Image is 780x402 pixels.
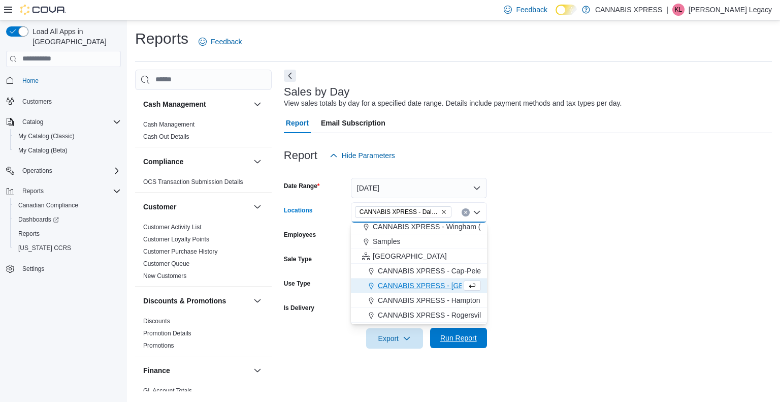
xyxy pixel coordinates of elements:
span: Export [372,328,417,349]
h1: Reports [135,28,188,49]
span: Home [18,74,121,87]
span: Email Subscription [321,113,385,133]
button: Finance [251,364,264,377]
button: [US_STATE] CCRS [10,241,125,255]
span: Operations [22,167,52,175]
span: Discounts [143,317,170,325]
div: Customer [135,221,272,286]
button: CANNABIS XPRESS - Rogersville - (Rue Principale) [351,308,487,323]
a: OCS Transaction Submission Details [143,178,243,185]
label: Use Type [284,280,310,288]
button: [GEOGRAPHIC_DATA] [351,249,487,264]
a: Customer Loyalty Points [143,236,209,243]
span: Promotion Details [143,329,191,337]
button: Compliance [143,157,249,167]
button: CANNABIS XPRESS - Cap-Pele ([GEOGRAPHIC_DATA]) [351,264,487,279]
span: Customer Activity List [143,223,202,231]
button: [DATE] [351,178,487,198]
span: Catalog [22,118,43,126]
span: Feedback [516,5,547,15]
div: View sales totals by day for a specified date range. Details include payment methods and tax type... [284,98,622,109]
button: Settings [2,261,125,276]
input: Dark Mode [556,5,577,15]
nav: Complex example [6,69,121,303]
label: Sale Type [284,255,312,263]
span: Report [286,113,309,133]
span: Customers [22,98,52,106]
span: Hide Parameters [342,150,395,161]
span: Settings [18,262,121,275]
a: Reports [14,228,44,240]
a: Customer Queue [143,260,189,267]
span: Customer Purchase History [143,248,218,256]
span: CANNABIS XPRESS - [GEOGRAPHIC_DATA]-[GEOGRAPHIC_DATA] ([GEOGRAPHIC_DATA]) [378,281,682,291]
span: Reports [22,187,44,195]
button: Hide Parameters [326,145,399,166]
span: Washington CCRS [14,242,121,254]
button: Discounts & Promotions [143,296,249,306]
button: Cash Management [251,98,264,110]
span: Samples [373,236,400,246]
a: My Catalog (Beta) [14,144,72,157]
span: Canadian Compliance [18,201,78,209]
span: Customers [18,95,121,108]
a: My Catalog (Classic) [14,130,79,142]
div: Cash Management [135,118,272,147]
label: Is Delivery [284,304,314,312]
a: Canadian Compliance [14,199,82,211]
button: Customers [2,94,125,109]
span: Reports [14,228,121,240]
button: Cash Management [143,99,249,109]
div: Kevin Legacy [672,4,685,16]
span: OCS Transaction Submission Details [143,178,243,186]
a: [US_STATE] CCRS [14,242,75,254]
span: My Catalog (Beta) [18,146,68,154]
button: CANNABIS XPRESS - [GEOGRAPHIC_DATA]-[GEOGRAPHIC_DATA] ([GEOGRAPHIC_DATA]) [351,279,487,293]
span: Customer Loyalty Points [143,235,209,243]
span: CANNABIS XPRESS - Wingham ([PERSON_NAME][GEOGRAPHIC_DATA]) [373,222,615,232]
h3: Sales by Day [284,86,350,98]
button: Samples [351,234,487,249]
h3: Report [284,149,317,162]
a: Settings [18,263,48,275]
div: Discounts & Promotions [135,315,272,356]
button: Home [2,73,125,88]
span: Operations [18,165,121,177]
button: Customer [251,201,264,213]
button: CANNABIS XPRESS - St. Andrews (Water Street) [351,323,487,337]
button: Next [284,70,296,82]
a: Cash Management [143,121,194,128]
label: Date Range [284,182,320,190]
a: Promotion Details [143,330,191,337]
span: Feedback [211,37,242,47]
span: Customer Queue [143,260,189,268]
span: Reports [18,230,40,238]
button: Customer [143,202,249,212]
h3: Customer [143,202,176,212]
h3: Discounts & Promotions [143,296,226,306]
a: Dashboards [14,213,63,226]
button: Clear input [462,208,470,217]
span: Cash Out Details [143,133,189,141]
button: CANNABIS XPRESS - Hampton ([GEOGRAPHIC_DATA]) [351,293,487,308]
button: Discounts & Promotions [251,295,264,307]
span: Dashboards [18,215,59,224]
button: Close list of options [473,208,481,217]
a: Promotions [143,342,174,349]
a: Customer Purchase History [143,248,218,255]
button: Canadian Compliance [10,198,125,212]
span: Cash Management [143,120,194,129]
a: Dashboards [10,212,125,227]
p: CANNABIS XPRESS [595,4,662,16]
button: Operations [18,165,56,177]
a: GL Account Totals [143,387,192,394]
span: [US_STATE] CCRS [18,244,71,252]
span: Home [22,77,39,85]
button: Finance [143,365,249,376]
button: CANNABIS XPRESS - Wingham ([PERSON_NAME][GEOGRAPHIC_DATA]) [351,220,487,234]
span: Reports [18,185,121,197]
button: Operations [2,164,125,178]
span: Canadian Compliance [14,199,121,211]
span: Catalog [18,116,121,128]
